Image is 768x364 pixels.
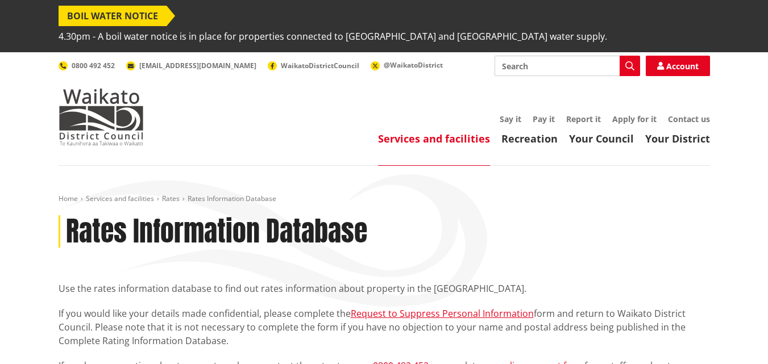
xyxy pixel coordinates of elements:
p: Use the rates information database to find out rates information about property in the [GEOGRAPHI... [59,282,710,295]
a: Report it [566,114,601,124]
a: Pay it [533,114,555,124]
a: Recreation [501,132,558,145]
a: Your Council [569,132,634,145]
a: Services and facilities [86,194,154,203]
a: Home [59,194,78,203]
input: Search input [495,56,640,76]
a: Apply for it [612,114,657,124]
p: If you would like your details made confidential, please complete the form and return to Waikato ... [59,307,710,348]
span: [EMAIL_ADDRESS][DOMAIN_NAME] [139,61,256,70]
a: WaikatoDistrictCouncil [268,61,359,70]
span: 4.30pm - A boil water notice is in place for properties connected to [GEOGRAPHIC_DATA] and [GEOGR... [59,26,607,47]
span: Rates Information Database [188,194,276,203]
span: WaikatoDistrictCouncil [281,61,359,70]
a: 0800 492 452 [59,61,115,70]
a: Request to Suppress Personal Information [351,307,534,320]
span: @WaikatoDistrict [384,60,443,70]
a: Rates [162,194,180,203]
h1: Rates Information Database [66,215,367,248]
span: BOIL WATER NOTICE [59,6,167,26]
a: Your District [645,132,710,145]
a: [EMAIL_ADDRESS][DOMAIN_NAME] [126,61,256,70]
a: @WaikatoDistrict [371,60,443,70]
nav: breadcrumb [59,194,710,204]
span: 0800 492 452 [72,61,115,70]
a: Services and facilities [378,132,490,145]
a: Account [646,56,710,76]
a: Say it [500,114,521,124]
a: Contact us [668,114,710,124]
img: Waikato District Council - Te Kaunihera aa Takiwaa o Waikato [59,89,144,145]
